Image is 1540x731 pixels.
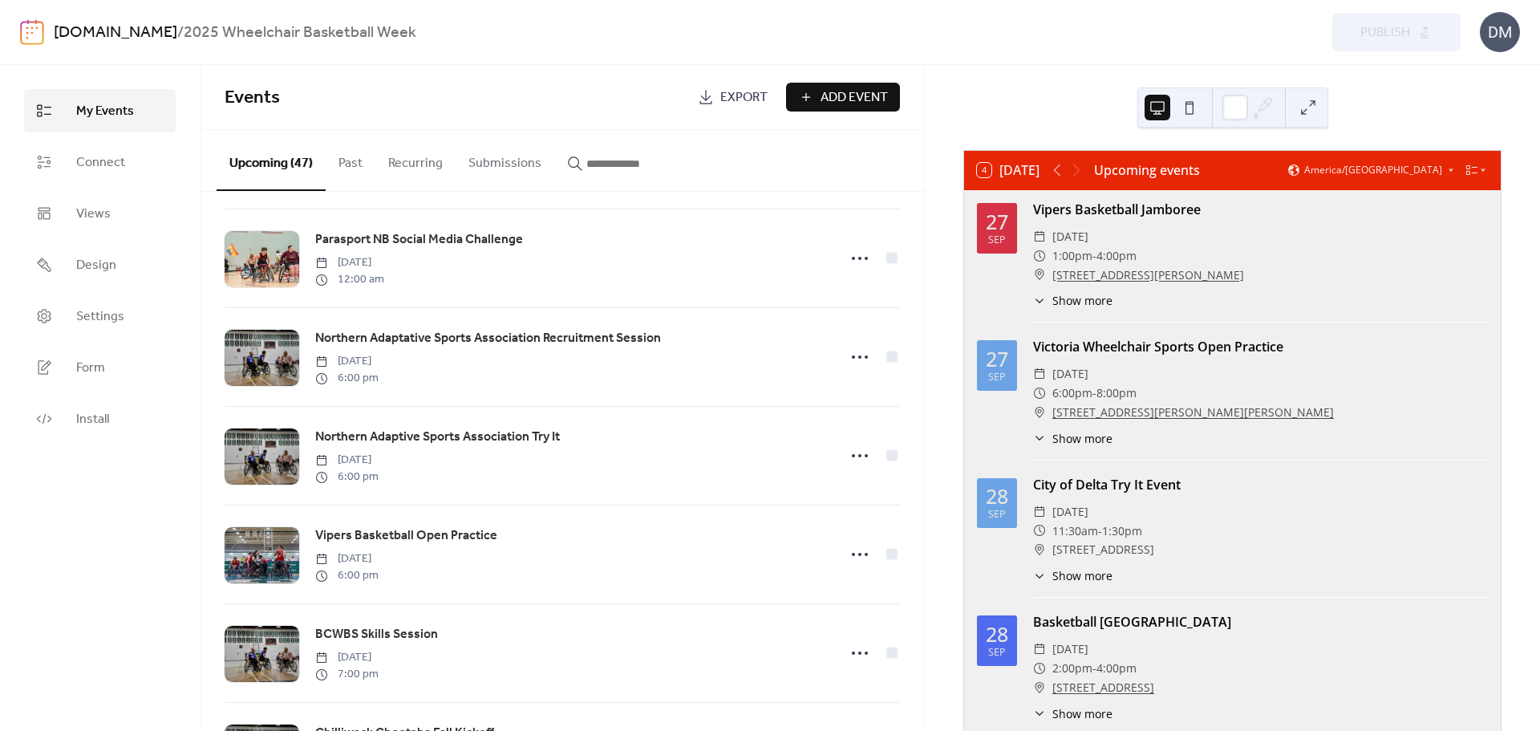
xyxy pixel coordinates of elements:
[1033,200,1488,219] div: Vipers Basketball Jamboree
[315,329,661,348] span: Northern Adaptative Sports Association Recruitment Session
[986,624,1008,644] div: 28
[1052,540,1154,559] span: [STREET_ADDRESS]
[1052,659,1092,678] span: 2:00pm
[1096,246,1137,266] span: 4:00pm
[315,567,379,584] span: 6:00 pm
[1092,246,1096,266] span: -
[76,102,134,121] span: My Events
[986,486,1008,506] div: 28
[1033,705,1112,722] button: ​Show more
[1052,364,1088,384] span: [DATE]
[315,526,497,546] span: Vipers Basketball Open Practice
[1033,705,1046,722] div: ​
[1033,475,1488,494] div: City of Delta Try It Event
[1092,659,1096,678] span: -
[988,648,1006,658] div: Sep
[315,469,379,485] span: 6:00 pm
[1033,567,1112,584] button: ​Show more
[375,130,456,189] button: Recurring
[988,510,1006,520] div: Sep
[988,235,1006,246] div: Sep
[315,624,438,645] a: BCWBS Skills Session
[315,254,384,271] span: [DATE]
[315,625,438,644] span: BCWBS Skills Session
[315,271,384,288] span: 12:00 am
[1096,384,1137,403] span: 8:00pm
[786,83,900,112] button: Add Event
[1033,364,1046,384] div: ​
[24,89,176,132] a: My Events
[1033,502,1046,522] div: ​
[1052,502,1088,522] span: [DATE]
[315,229,523,250] a: Parasport NB Social Media Challenge
[24,294,176,338] a: Settings
[24,192,176,235] a: Views
[1052,678,1154,697] a: [STREET_ADDRESS]
[1092,384,1096,403] span: -
[1052,292,1112,309] span: Show more
[315,428,560,447] span: Northern Adaptive Sports Association Try It
[54,18,177,48] a: [DOMAIN_NAME]
[315,427,560,448] a: Northern Adaptive Sports Association Try It
[24,140,176,184] a: Connect
[971,159,1045,181] button: 4[DATE]
[1052,430,1112,447] span: Show more
[1033,292,1112,309] button: ​Show more
[315,526,497,546] a: Vipers Basketball Open Practice
[1033,659,1046,678] div: ​
[1033,640,1046,659] div: ​
[1052,522,1098,541] span: 11:30am
[986,349,1008,369] div: 27
[1102,522,1142,541] span: 1:30pm
[315,328,661,349] a: Northern Adaptative Sports Association Recruitment Session
[76,205,111,224] span: Views
[1033,430,1112,447] button: ​Show more
[184,18,416,48] b: 2025 Wheelchair Basketball Week
[217,130,326,191] button: Upcoming (47)
[1033,403,1046,422] div: ​
[821,88,888,108] span: Add Event
[1033,384,1046,403] div: ​
[76,307,124,327] span: Settings
[1033,292,1046,309] div: ​
[1033,227,1046,246] div: ​
[1033,337,1488,356] div: Victoria Wheelchair Sports Open Practice
[1033,540,1046,559] div: ​
[1094,160,1200,180] div: Upcoming events
[76,153,125,173] span: Connect
[315,353,379,370] span: [DATE]
[315,370,379,387] span: 6:00 pm
[986,212,1008,232] div: 27
[720,88,768,108] span: Export
[1052,246,1092,266] span: 1:00pm
[24,397,176,441] a: Install
[1052,227,1088,246] span: [DATE]
[76,256,116,275] span: Design
[1480,12,1520,52] div: DM
[1052,384,1092,403] span: 6:00pm
[24,243,176,286] a: Design
[1052,266,1244,285] a: [STREET_ADDRESS][PERSON_NAME]
[686,83,780,112] a: Export
[1033,430,1046,447] div: ​
[177,18,184,48] b: /
[1052,567,1112,584] span: Show more
[225,80,280,116] span: Events
[24,346,176,389] a: Form
[988,372,1006,383] div: Sep
[456,130,554,189] button: Submissions
[326,130,375,189] button: Past
[20,19,44,45] img: logo
[315,649,379,666] span: [DATE]
[1033,266,1046,285] div: ​
[1033,246,1046,266] div: ​
[1304,165,1442,175] span: America/[GEOGRAPHIC_DATA]
[315,452,379,469] span: [DATE]
[1033,567,1046,584] div: ​
[76,410,109,429] span: Install
[1033,612,1488,632] div: Basketball [GEOGRAPHIC_DATA]
[1033,522,1046,541] div: ​
[1096,659,1137,678] span: 4:00pm
[76,359,105,378] span: Form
